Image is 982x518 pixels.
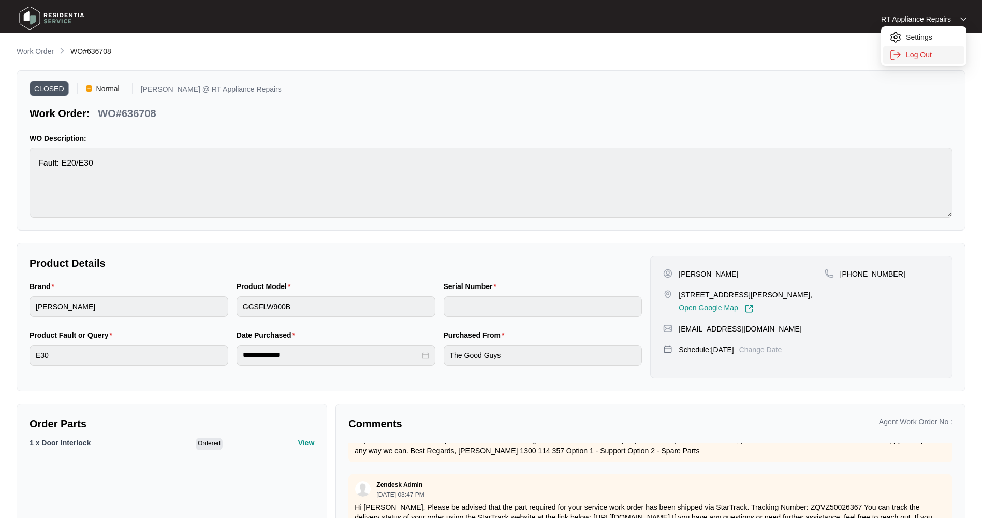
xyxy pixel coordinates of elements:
p: [PERSON_NAME] [679,269,738,279]
img: user-pin [663,269,672,278]
label: Serial Number [444,281,501,292]
img: map-pin [825,269,834,278]
span: Ordered [196,438,223,450]
textarea: Fault: E20/E30 [30,148,952,218]
img: map-pin [663,324,672,333]
img: residentia service logo [16,3,88,34]
img: map-pin [663,344,672,354]
input: Product Fault or Query [30,345,228,366]
p: Change Date [739,344,782,355]
span: WO#636708 [70,47,111,55]
p: Comments [348,416,643,431]
label: Product Fault or Query [30,330,116,340]
img: settings icon [889,31,902,44]
p: [STREET_ADDRESS][PERSON_NAME], [679,290,812,300]
img: dropdown arrow [960,17,966,22]
p: [PHONE_NUMBER] [840,269,905,279]
label: Purchased From [444,330,509,340]
label: Product Model [237,281,295,292]
p: Schedule: [DATE] [679,344,734,355]
p: View [298,438,315,448]
input: Serial Number [444,296,642,317]
p: Work Order [17,46,54,56]
p: Zendesk Admin [376,481,422,489]
p: Product Details [30,256,642,270]
p: Work Order: [30,106,90,121]
img: chevron-right [58,47,66,55]
img: settings icon [889,49,902,61]
p: Log Out [906,50,958,60]
input: Purchased From [444,345,642,366]
span: CLOSED [30,81,69,96]
span: 1 x Door Interlock [30,439,91,447]
a: Work Order [14,46,56,57]
p: WO#636708 [98,106,156,121]
p: [PERSON_NAME] @ RT Appliance Repairs [141,85,282,96]
img: Vercel Logo [86,85,92,92]
p: [DATE] 03:47 PM [376,492,424,498]
p: Order Parts [30,416,314,431]
p: [EMAIL_ADDRESS][DOMAIN_NAME] [679,324,801,334]
input: Product Model [237,296,435,317]
label: Date Purchased [237,330,299,340]
label: Brand [30,281,58,292]
img: user.svg [355,481,371,497]
p: WO Description: [30,133,952,143]
a: Open Google Map [679,304,753,313]
img: map-pin [663,290,672,299]
p: RT Appliance Repairs [881,14,951,24]
p: Settings [906,32,958,42]
span: Normal [92,81,124,96]
img: Link-External [744,304,754,313]
p: Agent Work Order No : [879,416,952,427]
input: Brand [30,296,228,317]
input: Date Purchased [243,350,420,361]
